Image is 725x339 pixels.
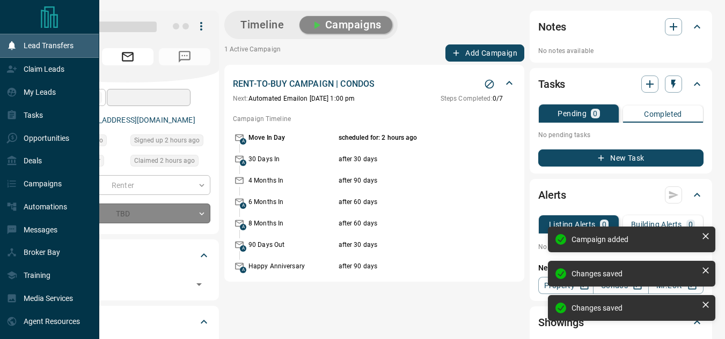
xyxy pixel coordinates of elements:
p: Move In Day [248,133,336,142]
button: Add Campaign [445,44,524,62]
p: Listing Alerts [549,221,596,228]
button: Campaigns [299,16,392,34]
div: Sun Aug 17 2025 [130,155,210,170]
p: after 60 days [339,197,484,207]
p: Automated Email on [DATE] 1:00 pm [233,94,355,103]
span: Next: [233,95,248,102]
button: Open [192,277,207,292]
p: Campaign Timeline [233,114,516,124]
span: No Number [159,48,210,65]
div: Renter [45,175,210,195]
p: No notes available [538,46,704,56]
p: 30 Days In [248,154,336,164]
div: RENT-TO-BUY CAMPAIGN | CONDOSStop CampaignNext:Automated Emailon [DATE] 1:00 pmSteps Completed:0/7 [233,76,516,106]
span: A [240,267,246,273]
p: 0 / 7 [441,94,503,103]
div: Alerts [538,182,704,208]
span: A [240,138,246,145]
p: No pending tasks [538,127,704,143]
span: Claimed 2 hours ago [134,155,195,166]
h2: Notes [538,18,566,35]
p: RENT-TO-BUY CAMPAIGN | CONDOS [233,78,375,91]
span: Email [102,48,153,65]
p: after 30 days [339,240,484,250]
p: Pending [558,110,587,117]
p: Building Alerts [631,221,682,228]
h2: Alerts [538,186,566,204]
div: Changes saved [572,269,697,278]
span: A [240,224,246,230]
a: [EMAIL_ADDRESS][DOMAIN_NAME] [74,116,195,124]
p: 1 Active Campaign [224,44,281,62]
button: New Task [538,149,704,167]
p: 0 [593,110,597,117]
div: Criteria [45,309,210,335]
span: A [240,245,246,252]
p: after 30 days [339,154,484,164]
div: Notes [538,14,704,40]
h2: Showings [538,314,584,331]
div: Sun Aug 17 2025 [130,134,210,149]
div: TBD [45,204,210,223]
div: Campaign added [572,235,697,244]
button: Stop Campaign [481,76,497,92]
span: Signed up 2 hours ago [134,135,200,146]
div: Tags [45,243,210,268]
p: after 60 days [339,219,484,228]
span: Steps Completed: [441,95,493,102]
span: A [240,160,246,166]
a: Property [538,277,594,294]
span: A [240,202,246,209]
p: Happy Anniversary [248,261,336,271]
h2: Tasks [538,76,565,93]
p: 0 [689,221,693,228]
div: Showings [538,310,704,335]
p: Completed [644,110,682,118]
p: scheduled for: 2 hours ago [339,133,484,142]
div: Tasks [538,71,704,97]
button: Timeline [230,16,295,34]
p: No listing alerts available [538,242,704,252]
p: 6 Months In [248,197,336,207]
p: 0 [602,221,606,228]
p: 8 Months In [248,219,336,228]
p: New Alert: [538,262,704,274]
p: 90 Days Out [248,240,336,250]
p: after 90 days [339,176,484,185]
p: after 90 days [339,261,484,271]
div: Changes saved [572,304,697,312]
p: 4 Months In [248,176,336,185]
